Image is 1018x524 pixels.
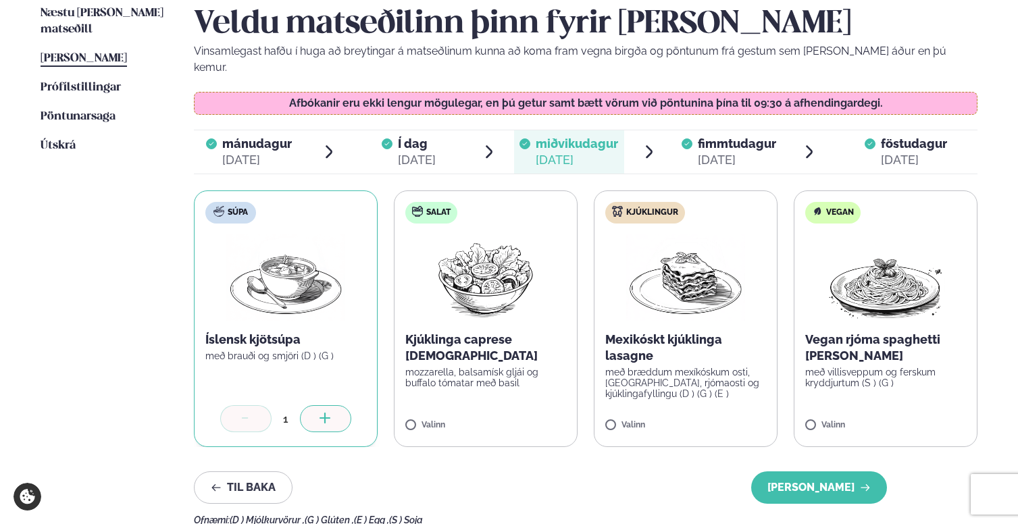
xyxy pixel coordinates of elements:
[194,471,292,504] button: Til baka
[222,136,292,151] span: mánudagur
[222,152,292,168] div: [DATE]
[226,234,345,321] img: Soup.png
[405,367,566,388] p: mozzarella, balsamísk gljái og buffalo tómatar með basil
[751,471,887,504] button: [PERSON_NAME]
[626,234,745,321] img: Lasagna.png
[41,7,163,35] span: Næstu [PERSON_NAME] matseðill
[205,350,366,361] p: með brauði og smjöri (D ) (G )
[41,140,76,151] span: Útskrá
[405,332,566,364] p: Kjúklinga caprese [DEMOGRAPHIC_DATA]
[605,367,766,399] p: með bræddum mexíkóskum osti, [GEOGRAPHIC_DATA], rjómaosti og kjúklingafyllingu (D ) (G ) (E )
[41,111,116,122] span: Pöntunarsaga
[41,5,167,38] a: Næstu [PERSON_NAME] matseðill
[41,80,121,96] a: Prófílstillingar
[205,332,366,348] p: Íslensk kjötsúpa
[612,206,623,217] img: chicken.svg
[41,138,76,154] a: Útskrá
[805,367,966,388] p: með villisveppum og ferskum kryddjurtum (S ) (G )
[426,234,546,321] img: Salad.png
[881,136,947,151] span: föstudagur
[426,207,451,218] span: Salat
[208,98,964,109] p: Afbókanir eru ekki lengur mögulegar, en þú getur samt bætt vörum við pöntunina þína til 09:30 á a...
[826,207,854,218] span: Vegan
[626,207,678,218] span: Kjúklingur
[41,82,121,93] span: Prófílstillingar
[194,43,977,76] p: Vinsamlegast hafðu í huga að breytingar á matseðlinum kunna að koma fram vegna birgða og pöntunum...
[881,152,947,168] div: [DATE]
[41,53,127,64] span: [PERSON_NAME]
[272,411,300,427] div: 1
[698,136,776,151] span: fimmtudagur
[213,206,224,217] img: soup.svg
[826,234,945,321] img: Spagetti.png
[412,206,423,217] img: salad.svg
[536,152,618,168] div: [DATE]
[398,136,436,152] span: Í dag
[41,51,127,67] a: [PERSON_NAME]
[605,332,766,364] p: Mexikóskt kjúklinga lasagne
[41,109,116,125] a: Pöntunarsaga
[14,483,41,510] a: Cookie settings
[194,5,977,43] h2: Veldu matseðilinn þinn fyrir [PERSON_NAME]
[398,152,436,168] div: [DATE]
[805,332,966,364] p: Vegan rjóma spaghetti [PERSON_NAME]
[228,207,248,218] span: Súpa
[812,206,823,217] img: Vegan.svg
[536,136,618,151] span: miðvikudagur
[698,152,776,168] div: [DATE]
